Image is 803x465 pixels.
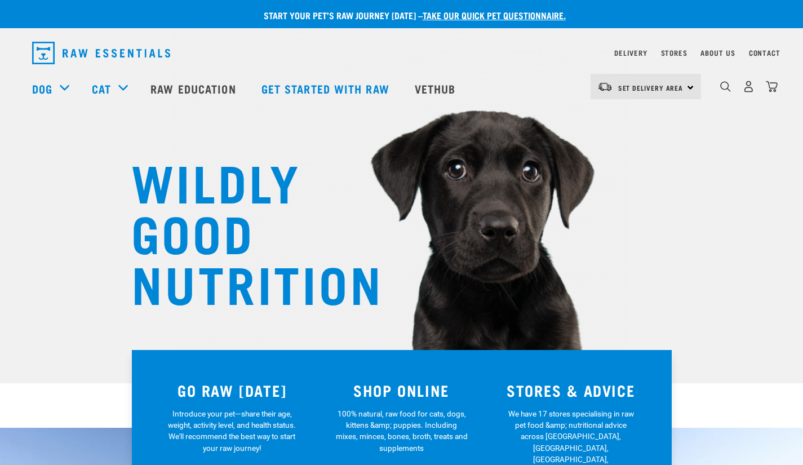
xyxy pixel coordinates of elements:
[154,382,310,399] h3: GO RAW [DATE]
[23,37,780,69] nav: dropdown navigation
[493,382,649,399] h3: STORES & ADVICE
[423,12,566,17] a: take our quick pet questionnaire.
[403,66,470,111] a: Vethub
[92,80,111,97] a: Cat
[749,51,780,55] a: Contact
[32,42,170,64] img: Raw Essentials Logo
[139,66,250,111] a: Raw Education
[661,51,687,55] a: Stores
[335,408,468,454] p: 100% natural, raw food for cats, dogs, kittens &amp; puppies. Including mixes, minces, bones, bro...
[323,382,480,399] h3: SHOP ONLINE
[597,82,613,92] img: van-moving.png
[700,51,735,55] a: About Us
[618,86,684,90] span: Set Delivery Area
[131,155,357,307] h1: WILDLY GOOD NUTRITION
[720,81,731,92] img: home-icon-1@2x.png
[250,66,403,111] a: Get started with Raw
[166,408,298,454] p: Introduce your pet—share their age, weight, activity level, and health status. We'll recommend th...
[743,81,755,92] img: user.png
[766,81,778,92] img: home-icon@2x.png
[32,80,52,97] a: Dog
[614,51,647,55] a: Delivery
